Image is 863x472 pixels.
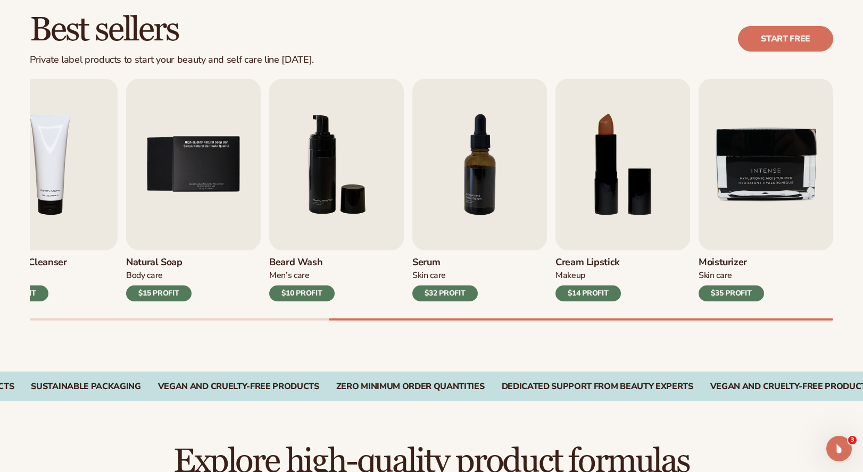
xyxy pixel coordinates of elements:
div: Makeup [555,270,621,281]
div: Skin Care [412,270,478,281]
h3: Serum [412,257,478,268]
a: 7 / 9 [412,79,547,301]
a: 9 / 9 [699,79,833,301]
div: $10 PROFIT [269,285,335,301]
div: SUSTAINABLE PACKAGING [31,382,140,392]
iframe: Intercom live chat [826,436,852,461]
div: Body Care [126,270,192,281]
div: ZERO MINIMUM ORDER QUANTITIES [336,382,485,392]
h2: Best sellers [30,12,314,48]
h3: Moisturizer [699,257,764,268]
div: $15 PROFIT [126,285,192,301]
a: 6 / 9 [269,79,404,301]
span: 3 [848,436,857,444]
div: $32 PROFIT [412,285,478,301]
a: 5 / 9 [126,79,261,301]
div: $14 PROFIT [555,285,621,301]
div: DEDICATED SUPPORT FROM BEAUTY EXPERTS [502,382,693,392]
h3: Cream Lipstick [555,257,621,268]
a: Start free [738,26,833,52]
div: $35 PROFIT [699,285,764,301]
div: Private label products to start your beauty and self care line [DATE]. [30,54,314,66]
h3: Natural Soap [126,257,192,268]
a: 8 / 9 [555,79,690,301]
div: Skin Care [699,270,764,281]
div: VEGAN AND CRUELTY-FREE PRODUCTS [158,382,319,392]
div: Men’s Care [269,270,335,281]
h3: Beard Wash [269,257,335,268]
